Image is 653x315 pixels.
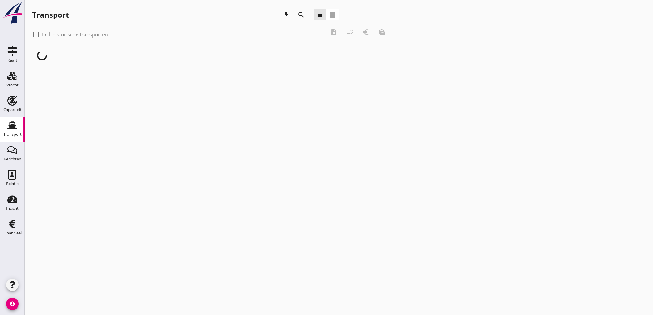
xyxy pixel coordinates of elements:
label: Incl. historische transporten [42,31,108,38]
div: Capaciteit [3,108,22,112]
div: Inzicht [6,206,19,210]
i: view_agenda [329,11,336,19]
div: Financieel [3,231,22,235]
img: logo-small.a267ee39.svg [1,2,23,24]
div: Vracht [6,83,19,87]
i: account_circle [6,298,19,310]
i: search [297,11,305,19]
i: view_headline [316,11,324,19]
div: Transport [3,132,22,136]
div: Kaart [7,58,17,62]
i: download [283,11,290,19]
div: Relatie [6,182,19,186]
div: Berichten [4,157,21,161]
div: Transport [32,10,69,20]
